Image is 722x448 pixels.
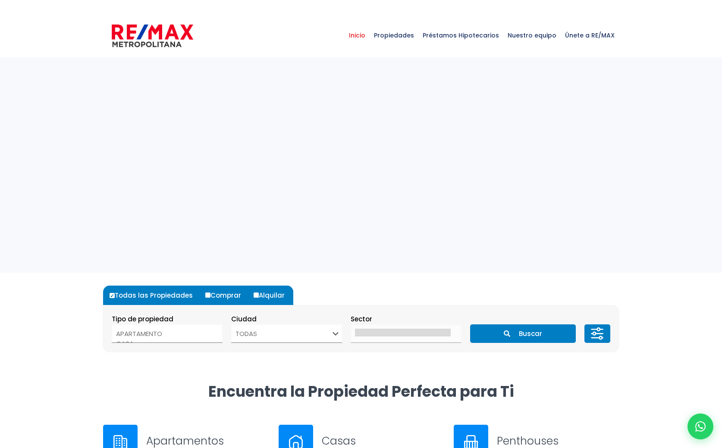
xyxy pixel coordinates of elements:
[345,14,370,57] a: Inicio
[116,329,212,339] option: APARTAMENTO
[470,324,575,343] button: Buscar
[418,22,503,48] span: Préstamos Hipotecarios
[351,314,372,324] span: Sector
[107,286,201,305] label: Todas las Propiedades
[116,339,212,348] option: CASA
[503,22,561,48] span: Nuestro equipo
[112,314,173,324] span: Tipo de propiedad
[251,286,293,305] label: Alquilar
[561,14,619,57] a: Únete a RE/MAX
[370,14,418,57] a: Propiedades
[231,314,257,324] span: Ciudad
[503,14,561,57] a: Nuestro equipo
[112,23,193,49] img: remax-metropolitana-logo
[205,292,210,298] input: Comprar
[345,22,370,48] span: Inicio
[110,293,115,298] input: Todas las Propiedades
[208,381,514,402] strong: Encuentra la Propiedad Perfecta para Ti
[370,22,418,48] span: Propiedades
[418,14,503,57] a: Préstamos Hipotecarios
[203,286,250,305] label: Comprar
[254,292,259,298] input: Alquilar
[561,22,619,48] span: Únete a RE/MAX
[112,14,193,57] a: RE/MAX Metropolitana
